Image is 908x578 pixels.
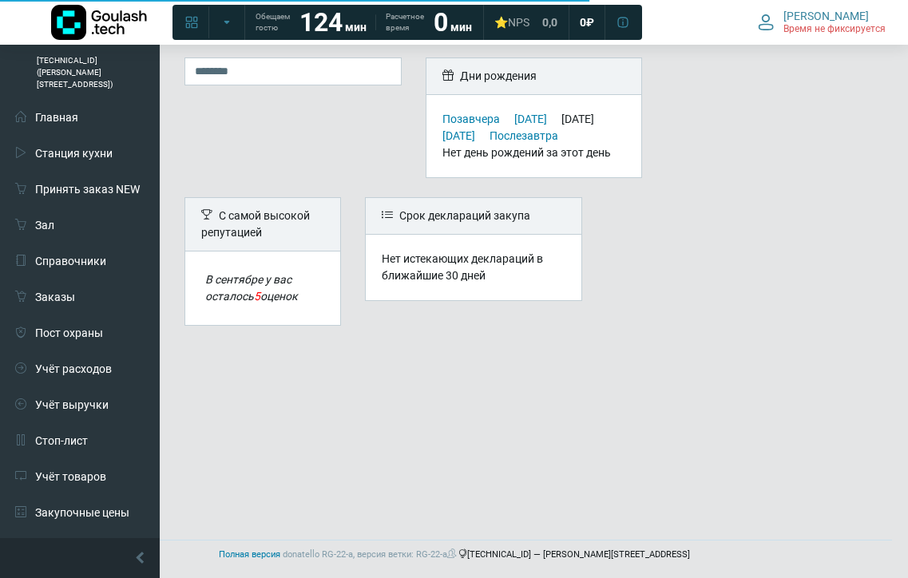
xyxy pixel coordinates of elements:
[434,7,448,38] strong: 0
[783,9,869,23] span: [PERSON_NAME]
[254,290,260,303] span: 5
[219,549,280,560] a: Полная версия
[382,251,565,284] div: Нет истекающих деклараций в ближайшие 30 дней
[205,271,320,305] div: В сентябре у вас осталось оценок
[16,540,892,570] footer: [TECHNICAL_ID] — [PERSON_NAME][STREET_ADDRESS]
[783,23,886,36] span: Время не фиксируется
[485,8,567,37] a: ⭐NPS 0,0
[345,21,367,34] span: мин
[442,129,475,142] a: [DATE]
[246,8,482,37] a: Обещаем гостю 124 мин Расчетное время 0 мин
[570,8,604,37] a: 0 ₽
[283,549,458,560] span: donatello RG-22-a, версия ветки: RG-22-a
[426,58,642,95] div: Дни рождения
[442,144,626,161] div: Нет день рождений за этот день
[580,15,586,30] span: 0
[586,15,594,30] span: ₽
[185,198,340,251] div: C самой высокой репутацией
[514,113,547,125] a: [DATE]
[561,113,606,125] div: [DATE]
[490,129,558,142] a: Послезавтра
[748,6,895,39] button: [PERSON_NAME] Время не фиксируется
[51,5,147,40] img: Логотип компании Goulash.tech
[256,11,290,34] span: Обещаем гостю
[299,7,343,38] strong: 124
[508,16,529,29] span: NPS
[366,198,581,235] div: Срок деклараций закупа
[442,113,500,125] a: Позавчера
[542,15,557,30] span: 0,0
[494,15,529,30] div: ⭐
[450,21,472,34] span: мин
[386,11,424,34] span: Расчетное время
